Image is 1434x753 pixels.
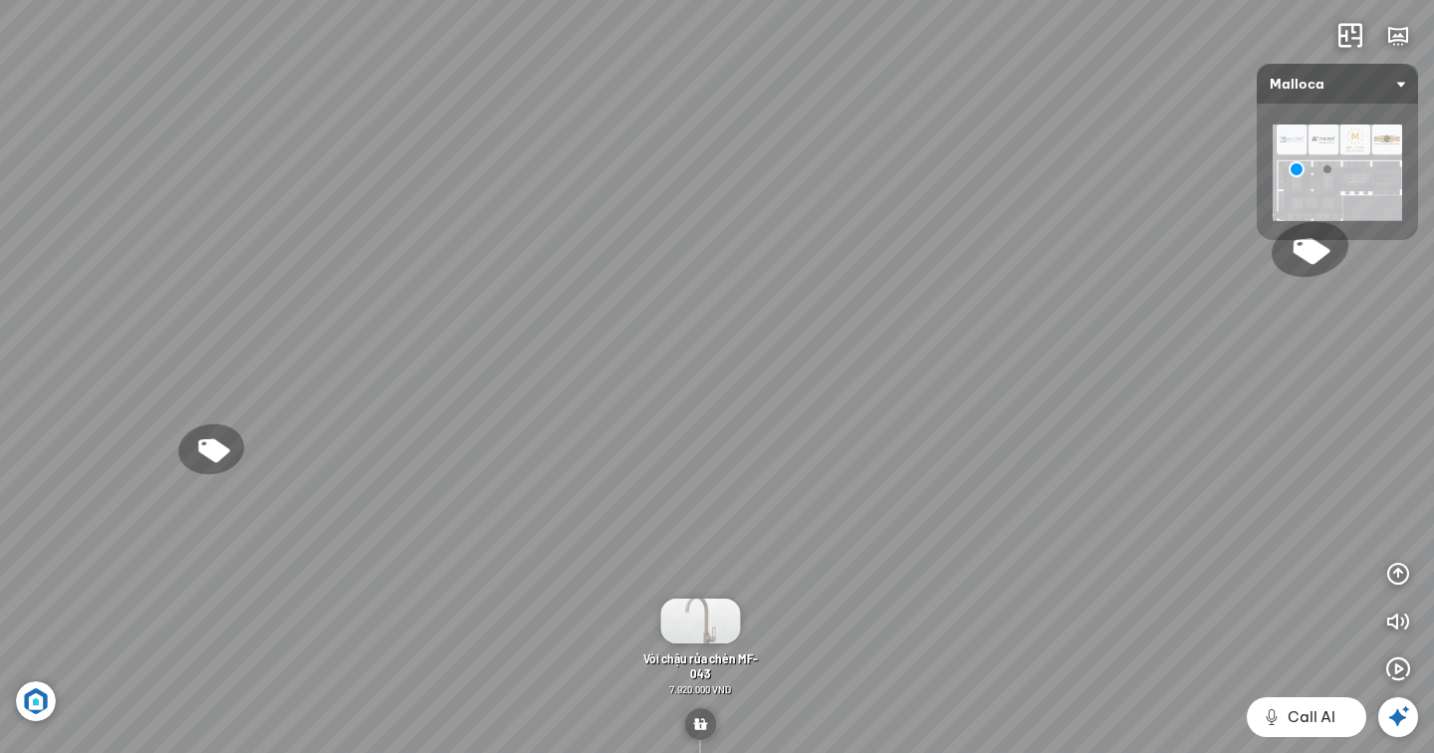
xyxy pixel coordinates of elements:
span: Malloca [1270,64,1405,104]
img: 00_KXHYH3JVN6E4.png [1273,125,1402,221]
span: Vòi chậu rửa chén MF-043 [643,651,758,680]
span: Call AI [1288,705,1335,729]
img: Artboard_6_4x_1_F4RHW9YJWHU.jpg [16,681,56,721]
img: type_countertop_H7W4Z3RXHCN6.svg [684,708,716,740]
button: Call AI [1247,697,1366,737]
img: V_i_ch_u_r_a_ch_VJY7RAECLP4G.gif [660,599,740,643]
span: 7.920.000 VND [669,683,731,695]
